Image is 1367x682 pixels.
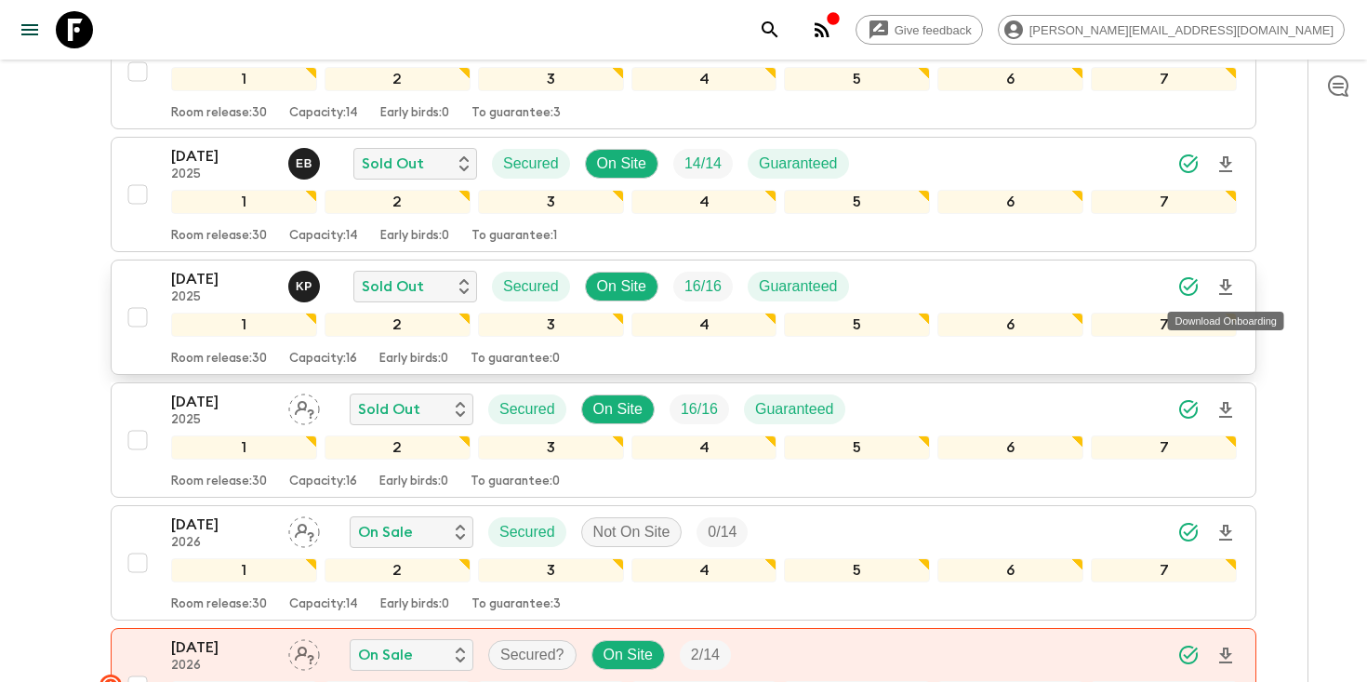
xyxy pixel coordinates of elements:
[670,394,729,424] div: Trip Fill
[751,11,789,48] button: search adventures
[289,106,358,121] p: Capacity: 14
[289,597,358,612] p: Capacity: 14
[1091,558,1237,582] div: 7
[380,597,449,612] p: Early birds: 0
[691,644,720,666] p: 2 / 14
[362,275,424,298] p: Sold Out
[593,398,643,421] p: On Site
[597,153,646,175] p: On Site
[379,475,448,489] p: Early birds: 0
[631,67,777,91] div: 4
[171,514,273,536] p: [DATE]
[492,272,570,301] div: Secured
[171,597,267,612] p: Room release: 30
[171,190,317,214] div: 1
[171,435,317,460] div: 1
[631,190,777,214] div: 4
[171,167,273,182] p: 2025
[937,435,1083,460] div: 6
[111,14,1256,129] button: [DATE]2025Erild BallaSold OutSecuredOn SiteTrip FillGuaranteed1234567Room release:30Capacity:14Ea...
[471,475,560,489] p: To guarantee: 0
[358,521,413,543] p: On Sale
[697,517,748,547] div: Trip Fill
[784,313,930,337] div: 5
[362,153,424,175] p: Sold Out
[111,260,1256,375] button: [DATE]2025Kostandin PulaSold OutSecuredOn SiteTrip FillGuaranteed1234567Room release:30Capacity:1...
[708,521,737,543] p: 0 / 14
[1177,398,1200,421] svg: Synced Successfully
[1214,276,1237,299] svg: Download Onboarding
[171,413,273,428] p: 2025
[631,313,777,337] div: 4
[684,275,722,298] p: 16 / 16
[325,67,471,91] div: 2
[358,644,413,666] p: On Sale
[288,148,324,180] button: EB
[111,505,1256,621] button: [DATE]2026Assign pack leaderOn SaleSecuredNot On SiteTrip Fill1234567Room release:30Capacity:14Ea...
[492,149,570,179] div: Secured
[288,271,324,302] button: KP
[581,394,655,424] div: On Site
[379,352,448,367] p: Early birds: 0
[500,644,564,666] p: Secured?
[289,352,357,367] p: Capacity: 16
[171,67,317,91] div: 1
[478,67,624,91] div: 3
[325,313,471,337] div: 2
[471,229,557,244] p: To guarantee: 1
[478,435,624,460] div: 3
[171,536,273,551] p: 2026
[171,268,273,290] p: [DATE]
[499,521,555,543] p: Secured
[325,435,471,460] div: 2
[478,190,624,214] div: 3
[488,517,566,547] div: Secured
[937,67,1083,91] div: 6
[856,15,983,45] a: Give feedback
[1214,645,1237,667] svg: Download Onboarding
[171,290,273,305] p: 2025
[171,229,267,244] p: Room release: 30
[288,154,324,168] span: Erild Balla
[171,475,267,489] p: Room release: 30
[171,313,317,337] div: 1
[478,313,624,337] div: 3
[111,382,1256,498] button: [DATE]2025Assign pack leaderSold OutSecuredOn SiteTrip FillGuaranteed1234567Room release:30Capaci...
[288,645,320,660] span: Assign pack leader
[784,558,930,582] div: 5
[471,597,561,612] p: To guarantee: 3
[325,558,471,582] div: 2
[784,435,930,460] div: 5
[171,558,317,582] div: 1
[759,275,838,298] p: Guaranteed
[591,640,665,670] div: On Site
[585,149,658,179] div: On Site
[488,394,566,424] div: Secured
[1091,435,1237,460] div: 7
[296,279,312,294] p: K P
[593,521,670,543] p: Not On Site
[581,517,683,547] div: Not On Site
[171,106,267,121] p: Room release: 30
[681,398,718,421] p: 16 / 16
[684,153,722,175] p: 14 / 14
[358,398,420,421] p: Sold Out
[380,106,449,121] p: Early birds: 0
[1091,313,1237,337] div: 7
[1019,23,1344,37] span: [PERSON_NAME][EMAIL_ADDRESS][DOMAIN_NAME]
[1177,521,1200,543] svg: Synced Successfully
[171,659,273,674] p: 2026
[171,145,273,167] p: [DATE]
[325,190,471,214] div: 2
[171,352,267,367] p: Room release: 30
[1177,644,1200,666] svg: Synced Successfully
[171,391,273,413] p: [DATE]
[680,640,731,670] div: Trip Fill
[171,636,273,659] p: [DATE]
[673,272,733,301] div: Trip Fill
[289,229,358,244] p: Capacity: 14
[288,276,324,291] span: Kostandin Pula
[755,398,834,421] p: Guaranteed
[1091,67,1237,91] div: 7
[289,475,357,489] p: Capacity: 16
